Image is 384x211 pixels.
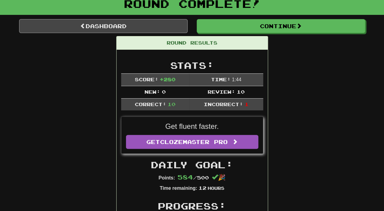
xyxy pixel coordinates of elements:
span: 1 : 44 [232,77,241,82]
h2: Progress: [121,201,263,211]
span: 584 [178,173,193,181]
span: 1 [244,101,248,107]
strong: Points: [158,175,175,180]
span: Incorrect: [204,101,243,107]
span: Time: [211,76,230,82]
span: Score: [134,76,158,82]
span: 0 [161,89,165,95]
strong: Time remaining: [160,186,197,191]
a: GetClozemaster Pro [126,135,258,149]
span: Correct: [134,101,166,107]
h2: Daily Goal: [121,160,263,170]
span: + 280 [160,76,175,82]
span: 10 [168,101,175,107]
span: Review: [208,89,235,95]
span: New: [144,89,160,95]
a: Dashboard [19,19,188,33]
span: 12 [198,185,206,191]
span: 10 [236,89,244,95]
p: Get fluent faster. [126,121,258,132]
span: 🎉 [212,174,226,181]
button: Continue [197,19,365,33]
div: Round Results [117,36,268,50]
h2: Stats: [121,60,263,70]
span: / 500 [178,175,209,180]
small: Hours [208,186,224,191]
span: Clozemaster Pro [160,139,228,145]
